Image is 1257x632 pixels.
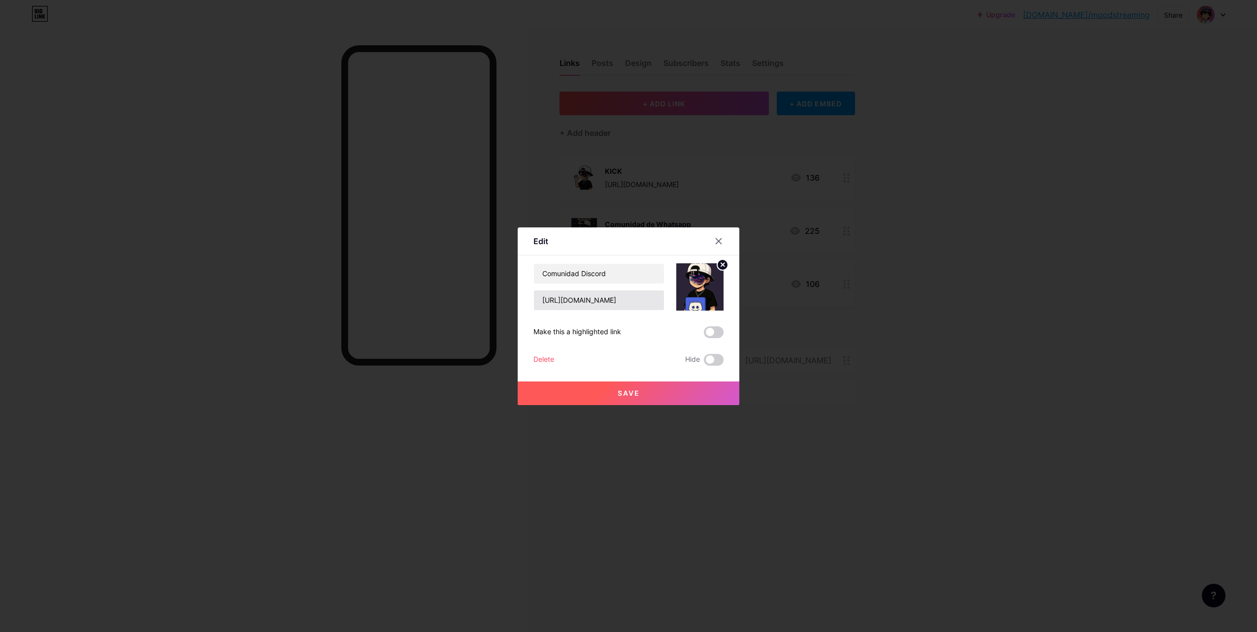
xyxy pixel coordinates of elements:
[533,354,554,366] div: Delete
[533,326,621,338] div: Make this a highlighted link
[618,389,640,397] span: Save
[533,235,548,247] div: Edit
[534,290,664,310] input: URL
[685,354,700,366] span: Hide
[676,263,724,311] img: link_thumbnail
[534,264,664,284] input: Title
[518,381,739,405] button: Save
